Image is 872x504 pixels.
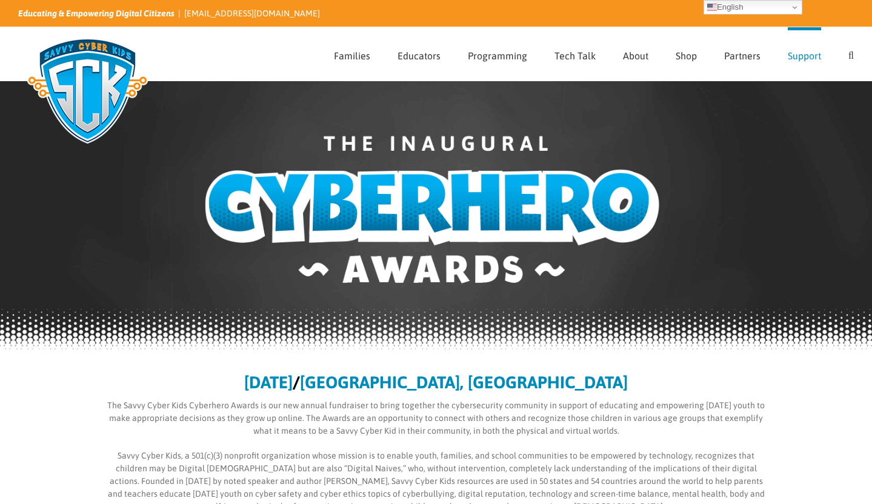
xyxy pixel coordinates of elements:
[394,27,437,81] a: Educators
[18,30,157,151] img: Savvy Cyber Kids Logo
[619,27,645,81] a: About
[18,8,175,18] i: Educating & Empowering Digital Citizens
[330,27,367,81] a: Families
[103,399,770,437] p: The Savvy Cyber Kids Cyberhero Awards is our new annual fundraiser to bring together the cybersec...
[464,51,524,61] span: Programming
[784,51,817,61] span: Support
[300,373,628,392] b: [GEOGRAPHIC_DATA], [GEOGRAPHIC_DATA]
[184,8,320,18] a: [EMAIL_ADDRESS][DOMAIN_NAME]
[845,27,854,81] a: Search
[394,51,437,61] span: Educators
[707,2,717,12] img: en
[293,373,300,392] b: /
[721,51,757,61] span: Partners
[244,373,293,392] b: [DATE]
[464,27,524,81] a: Programming
[721,27,757,81] a: Partners
[619,51,645,61] span: About
[330,51,367,61] span: Families
[672,27,693,81] a: Shop
[551,51,592,61] span: Tech Talk
[330,27,854,81] nav: Main Menu
[784,27,817,81] a: Support
[551,27,592,81] a: Tech Talk
[672,51,693,61] span: Shop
